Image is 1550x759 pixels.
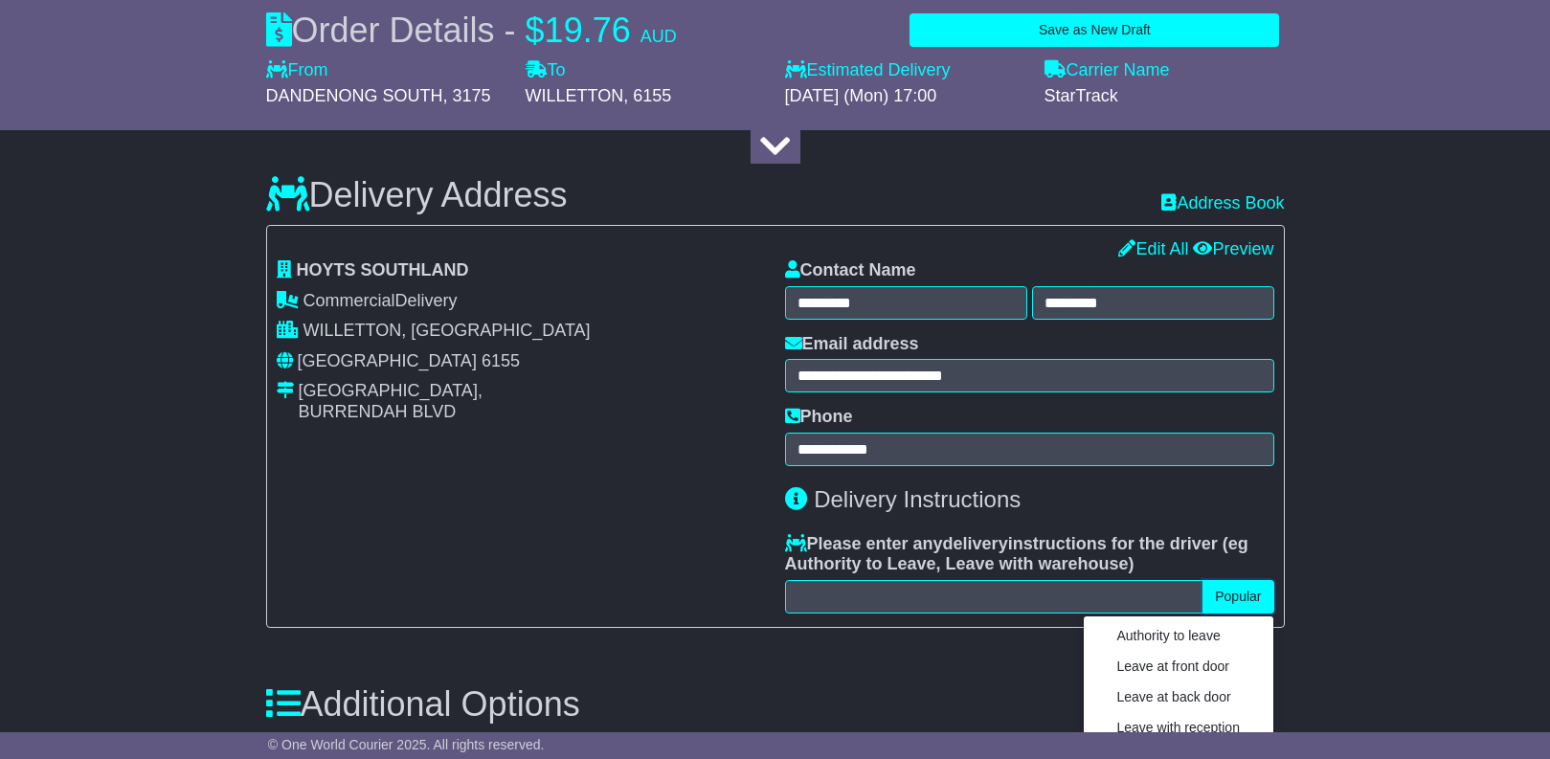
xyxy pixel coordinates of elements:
label: From [266,60,328,81]
span: Delivery Instructions [814,486,1021,512]
span: 19.76 [545,11,631,50]
span: , 3175 [443,86,491,105]
button: Save as New Draft [910,13,1279,47]
div: Delivery [277,291,766,312]
span: AUD [640,27,677,46]
label: Email address [785,334,919,355]
span: Commercial [303,291,395,310]
label: Estimated Delivery [785,60,1025,81]
span: $ [526,11,545,50]
span: DANDENONG SOUTH [266,86,443,105]
label: Please enter any instructions for the driver ( ) [785,534,1274,575]
button: Popular [1202,580,1273,614]
span: , 6155 [623,86,671,105]
span: © One World Courier 2025. All rights reserved. [268,737,545,752]
div: BURRENDAH BLVD [299,402,483,423]
div: StarTrack [1045,86,1285,107]
a: Edit All [1118,239,1188,258]
div: [DATE] (Mon) 17:00 [785,86,1025,107]
h3: Delivery Address [266,176,568,214]
div: Order Details - [266,10,677,51]
a: Leave at front door [1098,654,1259,680]
a: Leave at back door [1098,684,1259,710]
span: WILLETTON, [GEOGRAPHIC_DATA] [303,321,591,340]
span: [GEOGRAPHIC_DATA] [298,351,477,370]
label: Carrier Name [1045,60,1170,81]
span: delivery [943,534,1008,553]
span: 6155 [482,351,520,370]
label: Contact Name [785,260,916,281]
label: To [526,60,566,81]
span: WILLETTON [526,86,624,105]
a: Address Book [1161,193,1284,212]
span: HOYTS SOUTHLAND [297,260,469,279]
a: Authority to leave [1098,623,1259,649]
h3: Additional Options [266,685,1285,724]
div: [GEOGRAPHIC_DATA], [299,381,483,402]
label: Phone [785,407,853,428]
span: eg Authority to Leave, Leave with warehouse [785,534,1248,574]
a: Preview [1193,239,1273,258]
a: Leave with reception [1098,715,1259,741]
